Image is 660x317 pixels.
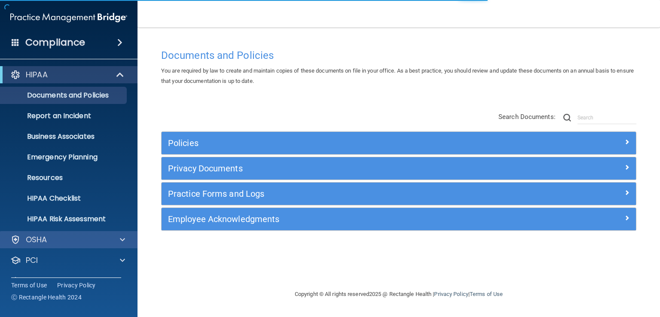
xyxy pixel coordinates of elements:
[25,37,85,49] h4: Compliance
[168,138,511,148] h5: Policies
[26,255,38,265] p: PCI
[10,276,125,286] a: OfficeSafe University
[26,276,107,286] p: OfficeSafe University
[10,9,127,26] img: PMB logo
[10,235,125,245] a: OSHA
[168,214,511,224] h5: Employee Acknowledgments
[168,162,629,175] a: Privacy Documents
[26,70,48,80] p: HIPAA
[577,111,636,124] input: Search
[168,187,629,201] a: Practice Forms and Logs
[6,174,123,182] p: Resources
[26,235,47,245] p: OSHA
[242,280,556,308] div: Copyright © All rights reserved 2025 @ Rectangle Health | |
[434,291,468,297] a: Privacy Policy
[57,281,96,290] a: Privacy Policy
[168,136,629,150] a: Policies
[161,67,634,84] span: You are required by law to create and maintain copies of these documents on file in your office. ...
[6,132,123,141] p: Business Associates
[168,164,511,173] h5: Privacy Documents
[6,91,123,100] p: Documents and Policies
[563,114,571,122] img: ic-search.3b580494.png
[470,291,503,297] a: Terms of Use
[6,215,123,223] p: HIPAA Risk Assessment
[10,70,125,80] a: HIPAA
[498,113,556,121] span: Search Documents:
[11,293,82,302] span: Ⓒ Rectangle Health 2024
[11,281,47,290] a: Terms of Use
[168,189,511,198] h5: Practice Forms and Logs
[6,153,123,162] p: Emergency Planning
[168,212,629,226] a: Employee Acknowledgments
[161,50,636,61] h4: Documents and Policies
[10,255,125,265] a: PCI
[6,194,123,203] p: HIPAA Checklist
[6,112,123,120] p: Report an Incident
